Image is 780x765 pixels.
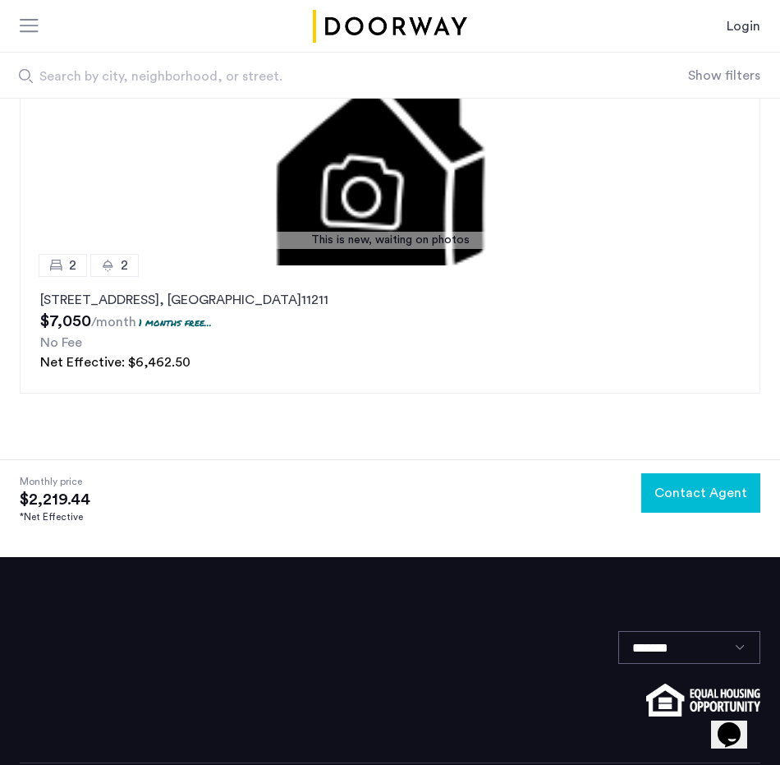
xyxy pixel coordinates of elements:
[646,684,760,717] img: equal-housing.png
[641,473,760,513] button: button
[20,509,90,524] div: *Net Effective
[20,58,760,265] img: 1.gif
[20,473,90,490] span: Monthly price
[20,490,90,509] span: $2,219.44
[159,293,301,306] span: , [GEOGRAPHIC_DATA]
[654,483,747,503] span: Contact Agent
[711,699,764,749] iframe: chat widget
[688,66,760,85] button: Show or hide filters
[39,67,590,86] span: Search by city, neighborhood, or street.
[20,265,760,394] a: 22[STREET_ADDRESS], [GEOGRAPHIC_DATA]112111 months free...No FeeNet Effective: $6,462.50
[727,16,760,36] a: Login
[40,313,91,330] span: $7,050
[69,256,76,275] span: 2
[310,10,470,43] img: logo
[40,290,740,310] p: [STREET_ADDRESS] 11211
[618,631,760,664] select: Language select
[40,356,190,369] span: Net Effective: $6,462.50
[139,316,212,330] p: 1 months free...
[310,10,470,43] a: Cazamio Logo
[121,256,128,275] span: 2
[28,232,752,249] div: This is new, waiting on photos
[40,336,82,349] span: No Fee
[91,316,136,329] sub: /month
[20,58,760,265] a: This is new, waiting on photos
